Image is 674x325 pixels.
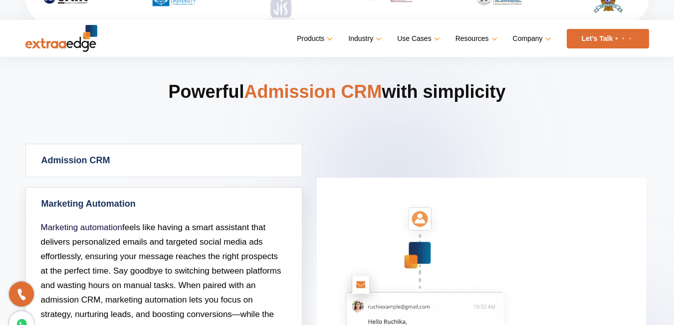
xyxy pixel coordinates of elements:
div: Domain: [DOMAIN_NAME] [26,26,110,34]
img: tab_keywords_by_traffic_grey.svg [99,58,107,66]
a: Marketing automation [41,223,122,232]
span: Admission CRM [244,81,382,102]
div: Keywords by Traffic [110,59,168,65]
a: Marketing Automation [26,188,302,220]
img: logo_orange.svg [16,16,24,24]
a: Products [297,31,331,46]
a: Industry [348,31,380,46]
a: Let’s Talk [567,29,649,48]
div: Domain Overview [38,59,89,65]
a: Resources [455,31,495,46]
a: Admission CRM [26,144,302,177]
a: Use Cases [397,31,438,46]
h2: Powerful with simplicity [25,80,649,144]
img: website_grey.svg [16,26,24,34]
div: v 4.0.25 [28,16,49,24]
a: Company [513,31,549,46]
img: tab_domain_overview_orange.svg [27,58,35,66]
